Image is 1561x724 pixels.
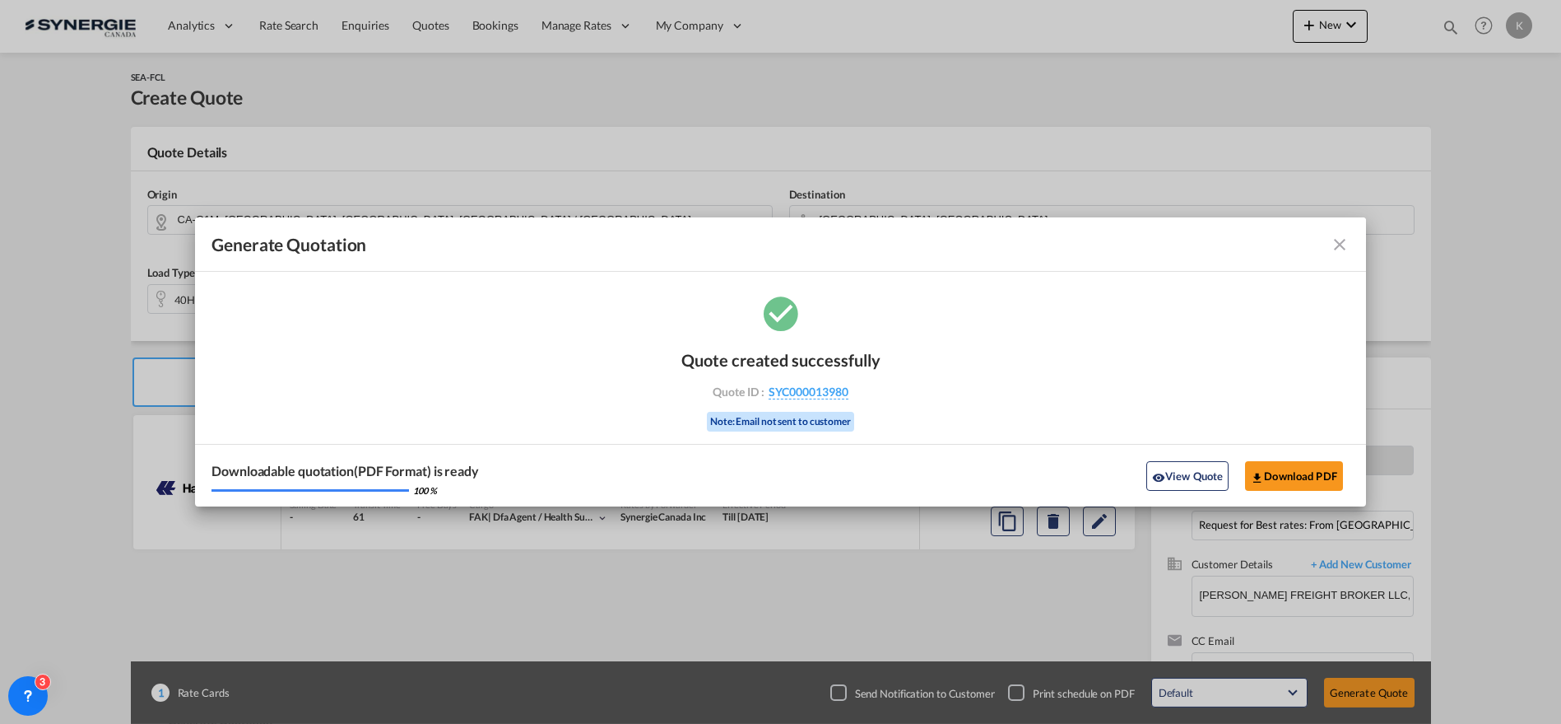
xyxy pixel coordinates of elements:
[685,385,876,399] div: Quote ID :
[1152,471,1165,484] md-icon: icon-eye
[707,412,854,432] div: Note: Email not sent to customer
[1251,471,1264,484] md-icon: icon-download
[1146,461,1229,491] button: icon-eyeView Quote
[211,462,479,480] div: Downloadable quotation(PDF Format) is ready
[413,484,437,497] div: 100 %
[1330,235,1350,255] md-icon: icon-close fg-AAA8AD cursor m-0
[760,292,801,334] md-icon: icon-checkbox-marked-circle
[769,385,848,399] span: SYC000013980
[211,234,366,255] span: Generate Quotation
[195,217,1366,507] md-dialog: Generate Quotation Quote ...
[681,350,880,370] div: Quote created successfully
[1245,461,1343,491] button: Download PDF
